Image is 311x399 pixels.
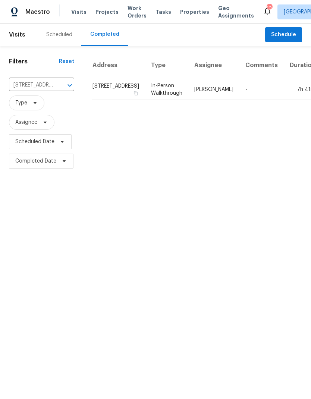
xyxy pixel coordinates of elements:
th: Comments [239,52,284,79]
h1: Filters [9,58,59,65]
div: Completed [90,31,119,38]
span: Visits [71,8,87,16]
button: Copy Address [132,90,139,97]
th: Type [145,52,188,79]
span: Assignee [15,119,37,126]
input: Search for an address... [9,79,53,91]
span: Schedule [271,30,296,40]
th: Address [92,52,145,79]
span: Visits [9,26,25,43]
span: Work Orders [128,4,147,19]
span: Geo Assignments [218,4,254,19]
div: Reset [59,58,74,65]
div: Scheduled [46,31,72,38]
span: Scheduled Date [15,138,54,145]
div: 101 [267,4,272,12]
td: In-Person Walkthrough [145,79,188,100]
span: Type [15,99,27,107]
button: Open [65,80,75,91]
td: [PERSON_NAME] [188,79,239,100]
span: Completed Date [15,157,56,165]
button: Schedule [265,27,302,43]
th: Assignee [188,52,239,79]
span: Maestro [25,8,50,16]
span: Projects [95,8,119,16]
span: Properties [180,8,209,16]
span: Tasks [155,9,171,15]
td: - [239,79,284,100]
